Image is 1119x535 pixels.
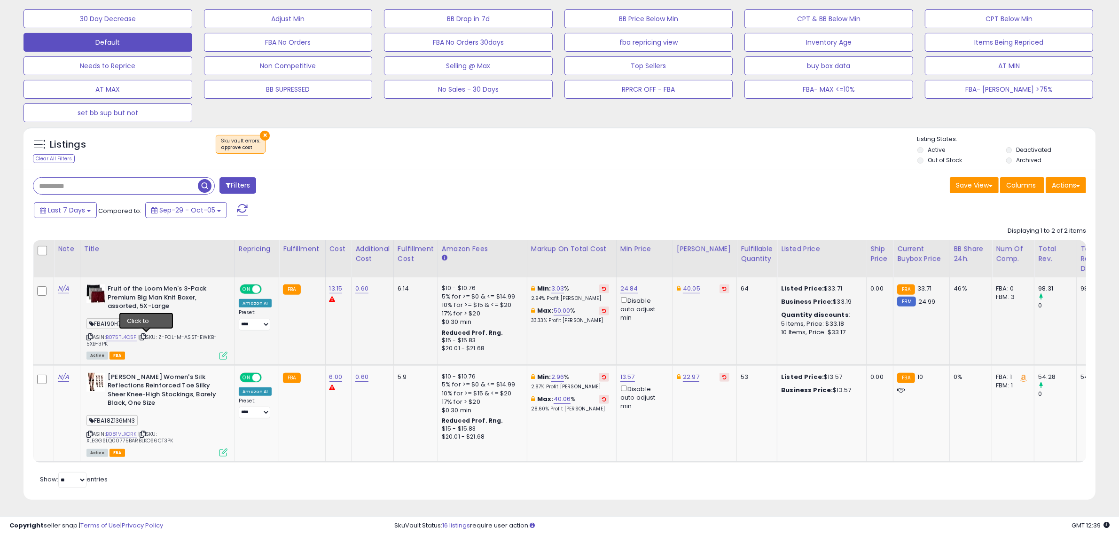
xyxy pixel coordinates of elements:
a: 0.60 [355,372,368,382]
button: CPT & BB Below Min [744,9,913,28]
b: Reduced Prof. Rng. [442,417,503,425]
span: All listings currently available for purchase on Amazon [86,449,108,457]
a: 24.84 [620,284,638,293]
button: Save View [950,177,999,193]
span: 2025-10-13 12:39 GMT [1072,521,1110,530]
div: Clear All Filters [33,154,75,163]
span: FBA190H7XPWR [86,318,140,329]
div: % [531,373,609,390]
span: 24.99 [918,297,936,306]
button: × [260,131,270,141]
a: 13.57 [620,372,635,382]
button: fba repricing view [564,33,733,52]
span: 10 [917,372,923,381]
small: FBA [897,284,915,295]
span: Sku vault errors : [221,137,260,151]
a: N/A [58,284,69,293]
button: Needs to Reprice [23,56,192,75]
button: Last 7 Days [34,202,97,218]
div: Preset: [239,309,272,330]
a: 22.97 [683,372,699,382]
div: Total Rev. Diff. [1080,244,1101,274]
div: $15 - $15.83 [442,425,520,433]
div: Fulfillment [283,244,321,254]
span: Compared to: [98,206,141,215]
div: 54.28 [1080,373,1098,381]
b: Fruit of the Loom Men's 3-Pack Premium Big Man Knit Boxer, assorted, 5X-Large [108,284,222,313]
div: Amazon AI [239,299,272,307]
div: Amazon Fees [442,244,523,254]
button: Selling @ Max [384,56,553,75]
div: Title [84,244,231,254]
div: Current Buybox Price [897,244,946,264]
div: 98.31 [1038,284,1076,293]
div: Fulfillment Cost [398,244,434,264]
div: seller snap | | [9,521,163,530]
button: buy box data [744,56,913,75]
b: Min: [537,284,551,293]
img: 41FACIhdLoL._SL40_.jpg [86,373,105,392]
b: [PERSON_NAME] Women's Silk Reflections Reinforced Toe Silky Sheer Knee-High Stockings, Barely Bla... [108,373,222,410]
button: BB SUPRESSED [204,80,373,99]
b: Max: [537,306,554,315]
div: $33.71 [781,284,859,293]
div: FBA: 0 [996,284,1027,293]
div: $13.57 [781,386,859,394]
div: Listed Price [781,244,862,254]
span: | SKU: Z-FOL-M-ASST-EWKB-5XB-3PK [86,333,217,347]
label: Deactivated [1017,146,1052,154]
small: FBA [897,373,915,383]
button: Filters [219,177,256,194]
img: 51vMSNlakRL._SL40_.jpg [86,284,105,303]
div: 17% for > $20 [442,398,520,406]
a: 0.60 [355,284,368,293]
p: 2.87% Profit [PERSON_NAME] [531,384,609,390]
div: 0.00 [870,373,886,381]
div: 5 Items, Price: $33.18 [781,320,859,328]
a: Privacy Policy [122,521,163,530]
a: N/A [58,372,69,382]
div: % [531,284,609,302]
div: Amazon AI [239,387,272,396]
button: CPT Below Min [925,9,1094,28]
div: Additional Cost [355,244,390,264]
div: 17% for > $20 [442,309,520,318]
div: $10 - $10.76 [442,373,520,381]
div: Preset: [239,398,272,419]
a: 6.00 [329,372,343,382]
a: Terms of Use [80,521,120,530]
div: 54.28 [1038,373,1076,381]
div: BB Share 24h. [954,244,988,264]
label: Out of Stock [928,156,962,164]
div: 5.9 [398,373,430,381]
button: FBA- MAX <=10% [744,80,913,99]
a: 40.05 [683,284,700,293]
div: FBA: 1 [996,373,1027,381]
div: Disable auto adjust min [620,295,665,322]
div: : [781,311,859,319]
div: Repricing [239,244,275,254]
div: ASIN: [86,284,227,359]
div: $0.30 min [442,406,520,415]
span: Show: entries [40,475,108,484]
div: 5% for >= $0 & <= $14.99 [442,292,520,301]
div: Disable auto adjust min [620,384,665,410]
span: | SKU: XLEGGSLQ00775BARBLKOS6CT3PK [86,430,173,444]
a: B081VLXCRK [106,430,137,438]
div: Displaying 1 to 2 of 2 items [1008,227,1086,236]
div: Fulfillable Quantity [741,244,773,264]
button: BB Price Below Min [564,9,733,28]
div: FBM: 1 [996,381,1027,390]
a: 3.03 [551,284,564,293]
span: OFF [260,285,275,293]
div: 5% for >= $0 & <= $14.99 [442,380,520,389]
button: 30 Day Decrease [23,9,192,28]
span: FBA [110,352,125,360]
b: Max: [537,394,554,403]
b: Quantity discounts [781,310,849,319]
div: 0.00 [870,284,886,293]
button: Top Sellers [564,56,733,75]
label: Archived [1017,156,1042,164]
div: $10 - $10.76 [442,284,520,292]
span: Last 7 Days [48,205,85,215]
